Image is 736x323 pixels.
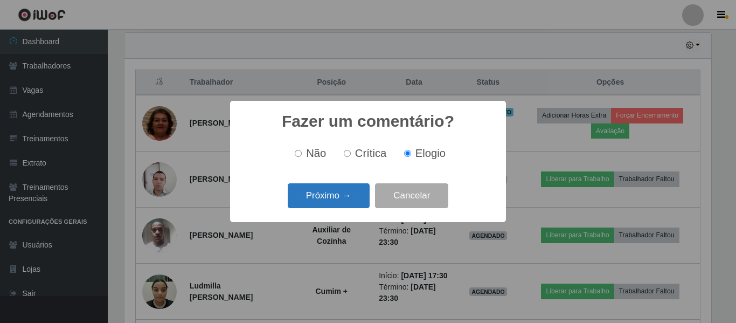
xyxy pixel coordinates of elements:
[404,150,411,157] input: Elogio
[344,150,351,157] input: Crítica
[375,183,448,209] button: Cancelar
[282,112,454,131] h2: Fazer um comentário?
[355,147,387,159] span: Crítica
[288,183,370,209] button: Próximo →
[415,147,446,159] span: Elogio
[295,150,302,157] input: Não
[306,147,326,159] span: Não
